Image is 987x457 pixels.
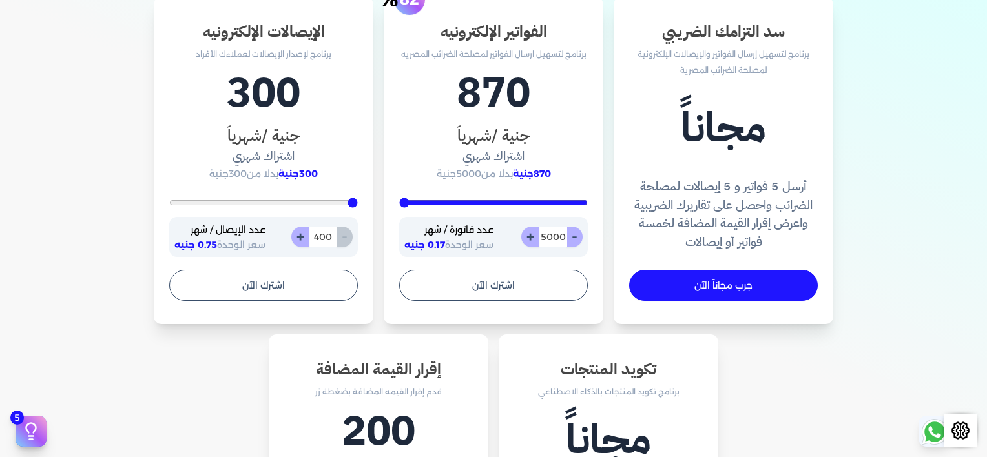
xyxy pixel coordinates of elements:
p: عدد فاتورة / شهر [404,222,493,239]
button: اشترك الآن [399,270,588,301]
h4: اشتراك شهري [399,147,588,166]
button: - [566,227,583,247]
h1: 870 [399,62,588,124]
p: برنامج لتسهيل ارسال الفواتير لمصلحة الضرائب المصريه [399,46,588,63]
h3: الفواتير الإلكترونيه [399,20,588,43]
h3: سد التزامك الضريبي [629,20,818,43]
button: 5 [16,416,47,447]
h3: جنية /شهرياَ [169,124,358,147]
p: برنامج تكويد المنتجات بالذكاء الاصطناعي [514,383,703,400]
p: عدد الإيصال / شهر [174,222,265,239]
span: 870جنية [513,168,551,179]
span: 5000جنية [437,168,481,179]
span: 0.17 جنيه [404,239,445,250]
p: قدم إقرار القيمه المضافة بضغطة زر [284,383,473,400]
p: برنامج لإصدار الإيصالات لعملاءك الأفراد [169,46,358,63]
h4: أرسل 5 فواتير و 5 إيصالات لمصلحة الضرائب واحصل على تقاريرك الضريبية واعرض إقرار القيمة المضافة لخ... [629,178,818,252]
button: + [291,227,309,247]
input: 0 [309,227,337,247]
h3: تكويد المنتجات [514,358,703,381]
span: 300جنية [278,168,318,179]
p: برنامج لتسهيل إرسال الفواتير والإيصالات الإلكترونية لمصلحة الضرائب المصرية [629,46,818,79]
h4: اشتراك شهري [169,147,358,166]
p: بدلا من [169,166,358,183]
h3: إقرار القيمة المضافة [284,358,473,381]
span: 5 [10,411,24,425]
span: سعر الوحدة [174,239,265,250]
h3: جنية /شهرياَ [399,124,588,147]
span: سعر الوحدة [404,239,493,250]
button: اشترك الآن [169,270,358,301]
span: 0.75 جنيه [174,239,217,250]
p: بدلا من [399,166,588,183]
h3: الإيصالات الإلكترونيه [169,20,358,43]
button: + [521,227,539,247]
h1: 300 [169,62,358,124]
input: 0 [539,227,567,247]
span: 300جنية [209,168,247,179]
h1: مجاناً [629,97,818,159]
a: جرب مجاناً الآن [629,270,818,301]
